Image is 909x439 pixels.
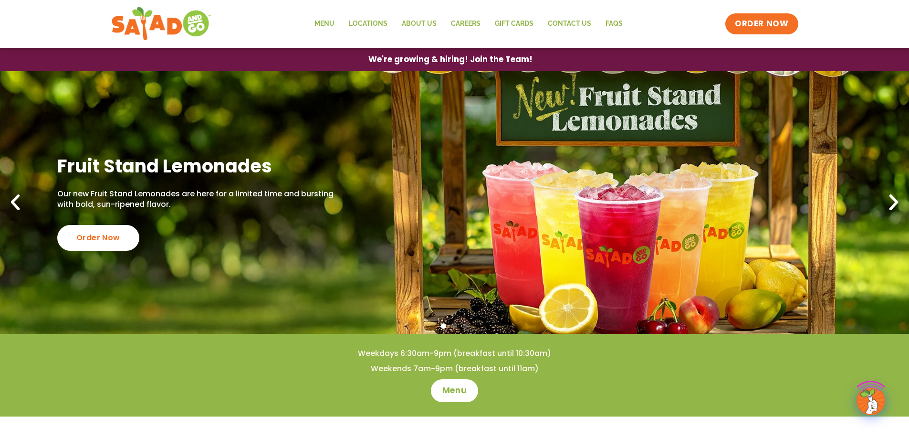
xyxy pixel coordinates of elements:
a: Menu [431,379,478,402]
nav: Menu [307,13,630,35]
div: Next slide [883,192,904,213]
a: Careers [444,13,488,35]
a: Locations [342,13,395,35]
p: Our new Fruit Stand Lemonades are here for a limited time and bursting with bold, sun-ripened fla... [57,189,338,210]
h4: Weekends 7am-9pm (breakfast until 11am) [19,364,890,374]
a: About Us [395,13,444,35]
span: Go to slide 3 [463,323,468,329]
span: ORDER NOW [735,18,788,30]
div: Previous slide [5,192,26,213]
a: FAQs [598,13,630,35]
a: GIFT CARDS [488,13,541,35]
span: Go to slide 1 [441,323,446,329]
a: Menu [307,13,342,35]
a: ORDER NOW [725,13,798,34]
span: Menu [442,385,467,396]
div: Order Now [57,225,139,251]
span: Go to slide 2 [452,323,457,329]
a: We're growing & hiring! Join the Team! [354,48,547,71]
span: We're growing & hiring! Join the Team! [368,55,533,64]
h2: Fruit Stand Lemonades [57,154,338,178]
h4: Weekdays 6:30am-9pm (breakfast until 10:30am) [19,348,890,359]
a: Contact Us [541,13,598,35]
img: new-SAG-logo-768×292 [111,5,212,43]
